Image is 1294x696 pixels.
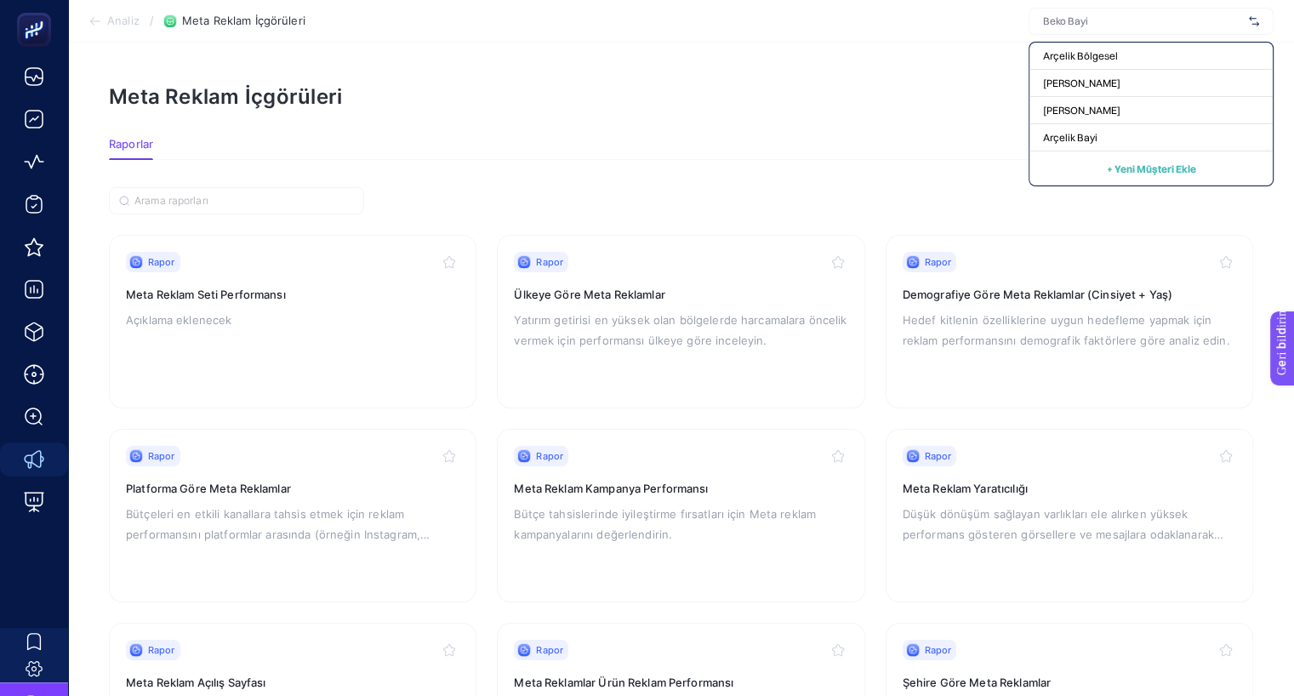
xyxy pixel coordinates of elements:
[109,137,153,151] font: Raporlar
[925,256,952,268] font: Rapor
[109,84,342,109] font: Meta Reklam İçgörüleri
[1249,13,1259,30] img: svg%3e
[903,507,1223,562] font: Düşük dönüşüm sağlayan varlıkları ele alırken yüksek performans gösteren görsellere ve mesajlara ...
[514,507,816,541] font: Bütçe tahsislerinde iyileştirme fırsatları için Meta reklam kampanyalarını değerlendirin.
[497,429,864,602] a: RaporMeta Reklam Kampanya PerformansıBütçe tahsislerinde iyileştirme fırsatları için Meta reklam ...
[109,138,153,160] button: Raporlar
[1107,163,1196,175] font: + Yeni Müşteri Ekle
[1043,131,1097,144] font: Arçelik Bayi
[126,676,265,689] font: Meta Reklam Açılış Sayfası
[109,235,476,408] a: RaporMeta Reklam Seti PerformansıAçıklama eklenecek
[10,4,78,18] font: Geri bildirim
[514,288,664,301] font: Ülkeye Göre Meta Reklamlar
[536,644,563,656] font: Rapor
[925,450,952,462] font: Rapor
[126,313,231,327] font: Açıklama eklenecek
[126,482,291,495] font: Platforma Göre Meta Reklamlar
[107,14,140,27] font: Analiz
[886,235,1253,408] a: RaporDemografiye Göre Meta Reklamlar (Cinsiyet + Yaş)Hedef kitlenin özelliklerine uygun hedefleme...
[1043,104,1120,117] font: [PERSON_NAME]
[1043,77,1120,89] font: [PERSON_NAME]
[148,256,175,268] font: Rapor
[126,288,286,301] font: Meta Reklam Seti Performansı
[1043,14,1242,28] input: Beko Bayi
[497,235,864,408] a: RaporÜlkeye Göre Meta ReklamlarYatırım getirisi en yüksek olan bölgelerde harcamalara öncelik ver...
[903,676,1051,689] font: Şehire Göre Meta Reklamlar
[109,429,476,602] a: RaporPlatforma Göre Meta ReklamlarBütçeleri en etkili kanallara tahsis etmek için reklam performa...
[148,450,175,462] font: Rapor
[514,482,708,495] font: Meta Reklam Kampanya Performansı
[903,313,1230,347] font: Hedef kitlenin özelliklerine uygun hedefleme yapmak için reklam performansını demografik faktörle...
[514,313,847,347] font: Yatırım getirisi en yüksek olan bölgelerde harcamalara öncelik vermek için performansı ülkeye gör...
[536,256,563,268] font: Rapor
[182,14,305,27] font: Meta Reklam İçgörüleri
[134,195,354,208] input: Aramak
[903,482,1028,495] font: Meta Reklam Yaratıcılığı
[514,676,733,689] font: Meta Reklamlar Ürün Reklam Performansı
[903,288,1172,301] font: Demografiye Göre Meta Reklamlar (Cinsiyet + Yaş)
[536,450,563,462] font: Rapor
[148,644,175,656] font: Rapor
[1043,49,1118,62] font: Arçelik Bölgesel
[886,429,1253,602] a: RaporMeta Reklam YaratıcılığıDüşük dönüşüm sağlayan varlıkları ele alırken yüksek performans göst...
[1107,158,1196,179] button: + Yeni Müşteri Ekle
[150,14,154,27] font: /
[925,644,952,656] font: Rapor
[126,507,430,562] font: Bütçeleri en etkili kanallara tahsis etmek için reklam performansını platformlar arasında (örneği...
